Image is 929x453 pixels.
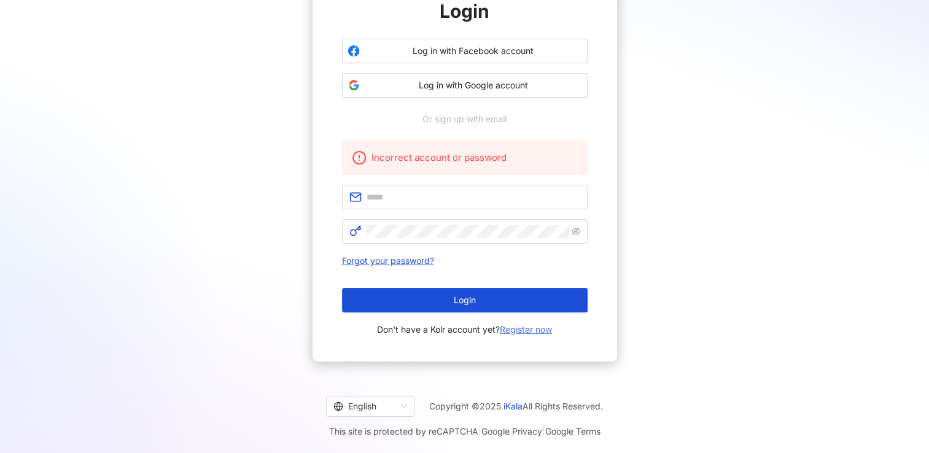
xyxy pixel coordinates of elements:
[478,426,481,436] span: |
[414,112,515,126] span: Or sign up with email
[503,401,523,411] a: iKala
[342,288,588,312] button: Login
[454,295,476,305] span: Login
[329,424,601,439] span: This site is protected by reCAPTCHA
[342,255,434,266] a: Forgot your password?
[500,324,552,335] a: Register now
[481,426,542,436] a: Google Privacy
[365,79,582,91] span: Log in with Google account
[429,399,603,414] span: Copyright © 2025 All Rights Reserved.
[545,426,601,436] a: Google Terms
[542,426,545,436] span: |
[572,227,580,236] span: eye-invisible
[365,45,582,57] span: Log in with Facebook account
[371,150,578,165] div: Incorrect account or password
[342,73,588,98] button: Log in with Google account
[342,39,588,63] button: Log in with Facebook account
[377,322,552,337] span: Don't have a Kolr account yet?
[333,397,396,416] div: English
